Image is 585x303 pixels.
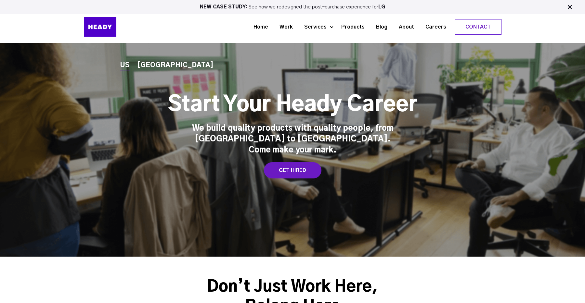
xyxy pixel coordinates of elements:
a: GET HIRED [264,162,321,178]
a: Blog [368,21,391,33]
a: LG [378,5,385,9]
a: US [120,62,130,69]
img: Heady_Logo_Web-01 (1) [84,17,116,37]
a: Careers [417,21,449,33]
a: [GEOGRAPHIC_DATA] [137,62,214,69]
a: Contact [455,19,501,34]
strong: NEW CASE STUDY: [200,5,249,9]
a: Services [296,21,330,33]
a: About [391,21,417,33]
p: See how we redesigned the post-purchase experience for [3,5,582,9]
h1: Start Your Heady Career [168,92,417,118]
a: Home [245,21,271,33]
a: Work [271,21,296,33]
a: Products [333,21,368,33]
div: We build quality products with quality people, from [GEOGRAPHIC_DATA] to [GEOGRAPHIC_DATA]. Come ... [192,123,393,156]
img: Close Bar [566,4,573,10]
div: Navigation Menu [133,19,501,35]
